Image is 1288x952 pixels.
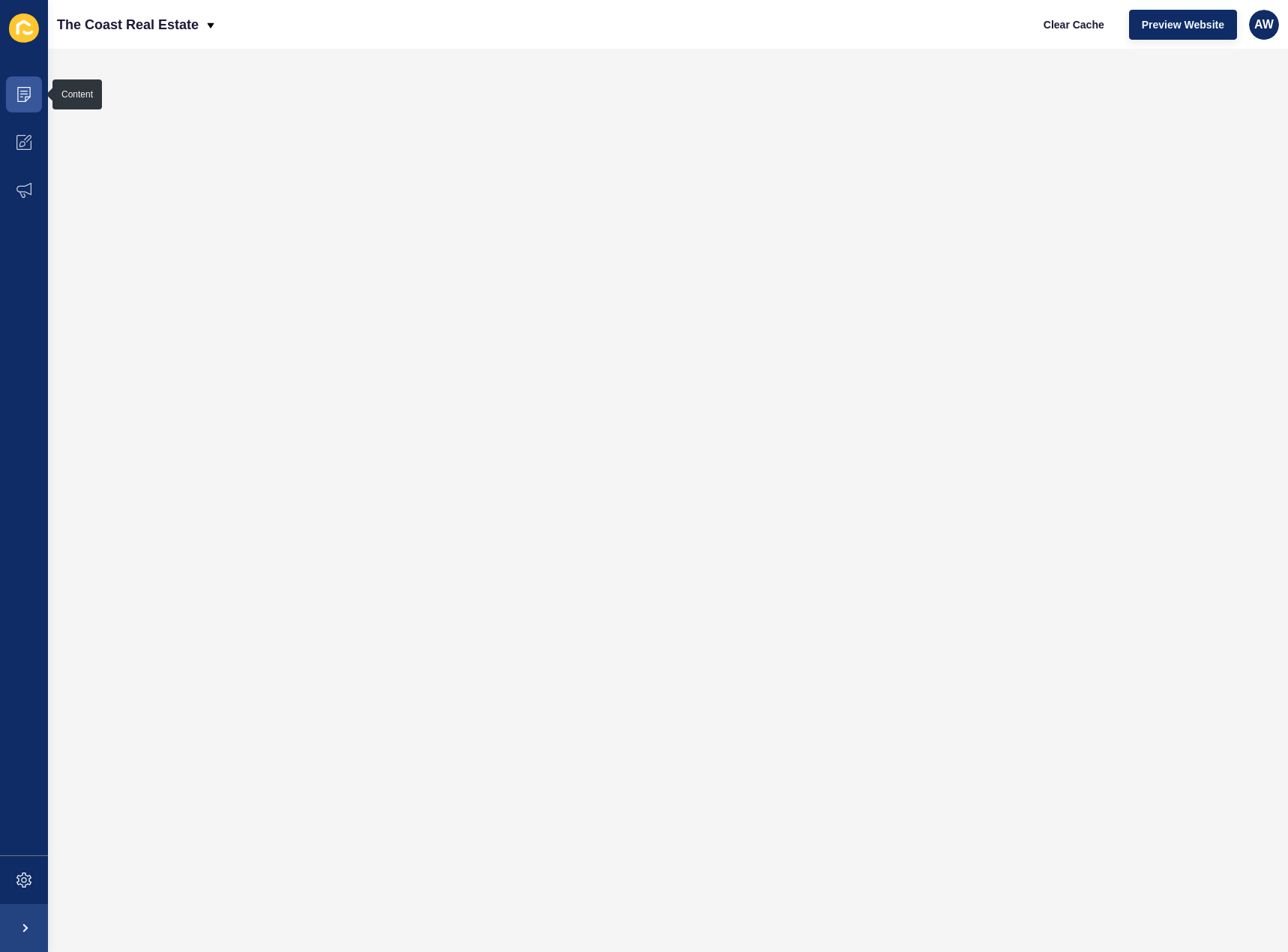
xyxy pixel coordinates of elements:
[57,6,199,43] p: The Coast Real Estate
[1142,17,1224,32] span: Preview Website
[1031,10,1117,40] button: Clear Cache
[61,88,93,100] div: Content
[1254,17,1274,32] span: AW
[1129,10,1237,40] button: Preview Website
[1044,17,1104,32] span: Clear Cache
